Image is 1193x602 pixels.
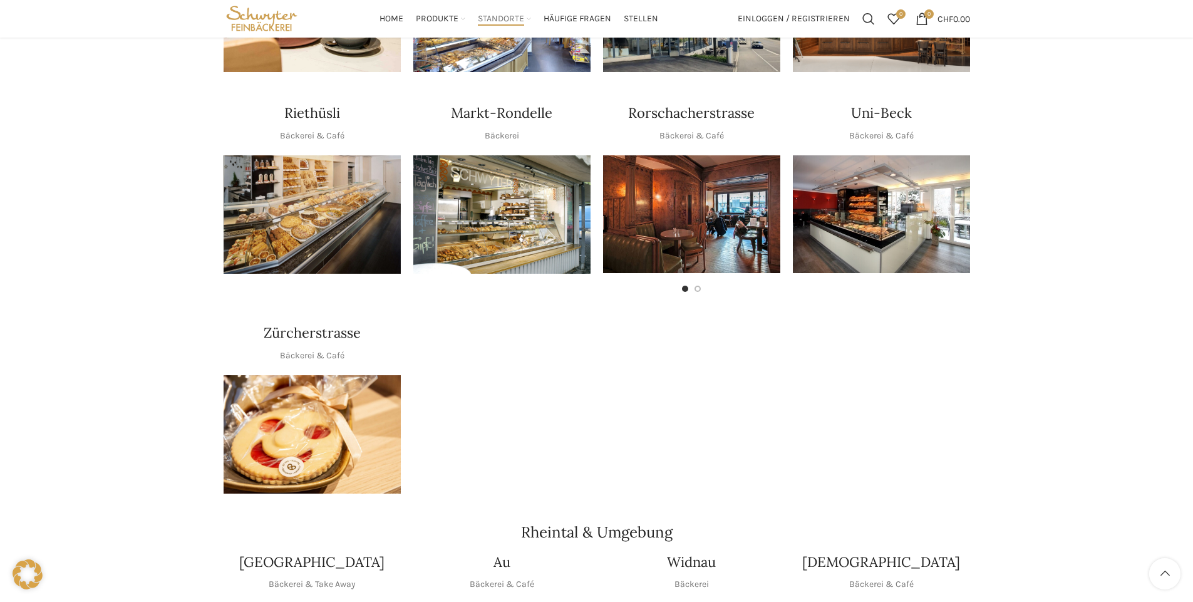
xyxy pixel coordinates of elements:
span: 0 [896,9,906,19]
a: Standorte [478,6,531,31]
h2: Rheintal & Umgebung [224,525,970,540]
a: 0 CHF0.00 [909,6,976,31]
span: CHF [937,13,953,24]
img: Riethüsli-2 [224,155,401,274]
span: Produkte [416,13,458,25]
a: 0 [881,6,906,31]
span: Standorte [478,13,524,25]
a: Produkte [416,6,465,31]
span: Einloggen / Registrieren [738,14,850,23]
div: 1 / 1 [224,375,401,494]
p: Bäckerei [674,578,709,591]
h4: [GEOGRAPHIC_DATA] [239,553,385,572]
span: Häufige Fragen [544,13,611,25]
h4: Widnau [667,553,716,572]
div: 1 / 1 [224,155,401,274]
li: Go to slide 2 [695,286,701,292]
span: Home [380,13,403,25]
h4: Uni-Beck [851,103,912,123]
li: Go to slide 1 [682,286,688,292]
div: 1 / 1 [413,155,591,274]
p: Bäckerei & Café [470,578,534,591]
p: Bäckerei & Café [280,129,344,143]
img: Rorschacherstrasse [603,155,780,273]
a: Site logo [224,13,301,23]
div: Meine Wunschliste [881,6,906,31]
p: Bäckerei & Take Away [269,578,356,591]
a: Scroll to top button [1149,558,1180,589]
p: Bäckerei & Café [849,578,914,591]
p: Bäckerei & Café [280,349,344,363]
a: Einloggen / Registrieren [731,6,856,31]
a: Stellen [624,6,658,31]
a: Häufige Fragen [544,6,611,31]
a: Home [380,6,403,31]
img: Rondelle_1 [413,155,591,274]
div: 1 / 1 [793,155,970,273]
p: Bäckerei [485,129,519,143]
p: Bäckerei & Café [659,129,724,143]
a: Suchen [856,6,881,31]
p: Bäckerei & Café [849,129,914,143]
h4: [DEMOGRAPHIC_DATA] [802,553,960,572]
h4: Zürcherstrasse [264,323,361,343]
bdi: 0.00 [937,13,970,24]
h4: Au [493,553,510,572]
div: Main navigation [306,6,731,31]
div: 1 / 2 [603,155,780,273]
img: rechts_09-1 [793,155,970,273]
h4: Rorschacherstrasse [628,103,755,123]
h4: Markt-Rondelle [451,103,552,123]
img: schwyter-38 [224,375,401,494]
span: Stellen [624,13,658,25]
h4: Riethüsli [284,103,340,123]
span: 0 [924,9,934,19]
